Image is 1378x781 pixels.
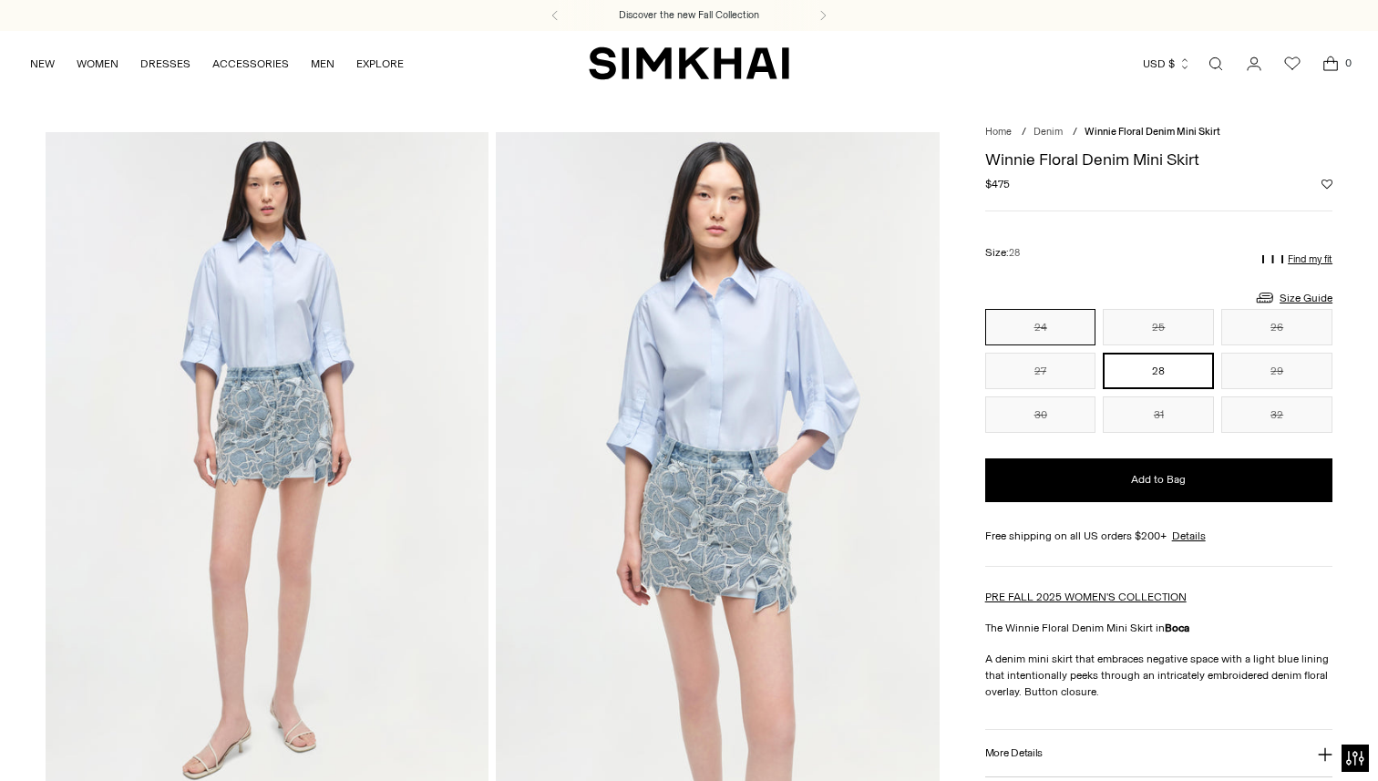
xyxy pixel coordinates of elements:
[1143,44,1191,84] button: USD $
[1236,46,1272,82] a: Go to the account page
[1103,396,1214,433] button: 31
[985,125,1332,140] nav: breadcrumbs
[1221,309,1332,345] button: 26
[1274,46,1311,82] a: Wishlist
[985,244,1020,262] label: Size:
[985,730,1332,776] button: More Details
[1103,353,1214,389] button: 28
[985,458,1332,502] button: Add to Bag
[1165,622,1189,634] strong: Boca
[1254,286,1332,309] a: Size Guide
[30,44,55,84] a: NEW
[1085,126,1220,138] span: Winnie Floral Denim Mini Skirt
[985,126,1012,138] a: Home
[985,309,1096,345] button: 24
[1221,353,1332,389] button: 29
[1131,472,1186,488] span: Add to Bag
[356,44,404,84] a: EXPLORE
[1022,125,1026,140] div: /
[985,151,1332,168] h1: Winnie Floral Denim Mini Skirt
[985,747,1043,759] h3: More Details
[619,8,759,23] a: Discover the new Fall Collection
[1103,309,1214,345] button: 25
[1172,528,1206,544] a: Details
[15,712,183,766] iframe: Sign Up via Text for Offers
[1221,396,1332,433] button: 32
[985,396,1096,433] button: 30
[985,620,1332,636] p: The Winnie Floral Denim Mini Skirt in
[985,176,1010,192] span: $475
[1198,46,1234,82] a: Open search modal
[1340,55,1356,71] span: 0
[985,528,1332,544] div: Free shipping on all US orders $200+
[1073,125,1077,140] div: /
[311,44,334,84] a: MEN
[589,46,789,81] a: SIMKHAI
[985,353,1096,389] button: 27
[1033,126,1063,138] a: Denim
[1312,46,1349,82] a: Open cart modal
[1321,179,1332,190] button: Add to Wishlist
[212,44,289,84] a: ACCESSORIES
[1009,247,1020,259] span: 28
[77,44,118,84] a: WOMEN
[140,44,190,84] a: DRESSES
[985,651,1332,700] p: A denim mini skirt that embraces negative space with a light blue lining that intentionally peeks...
[985,591,1187,603] a: PRE FALL 2025 WOMEN'S COLLECTION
